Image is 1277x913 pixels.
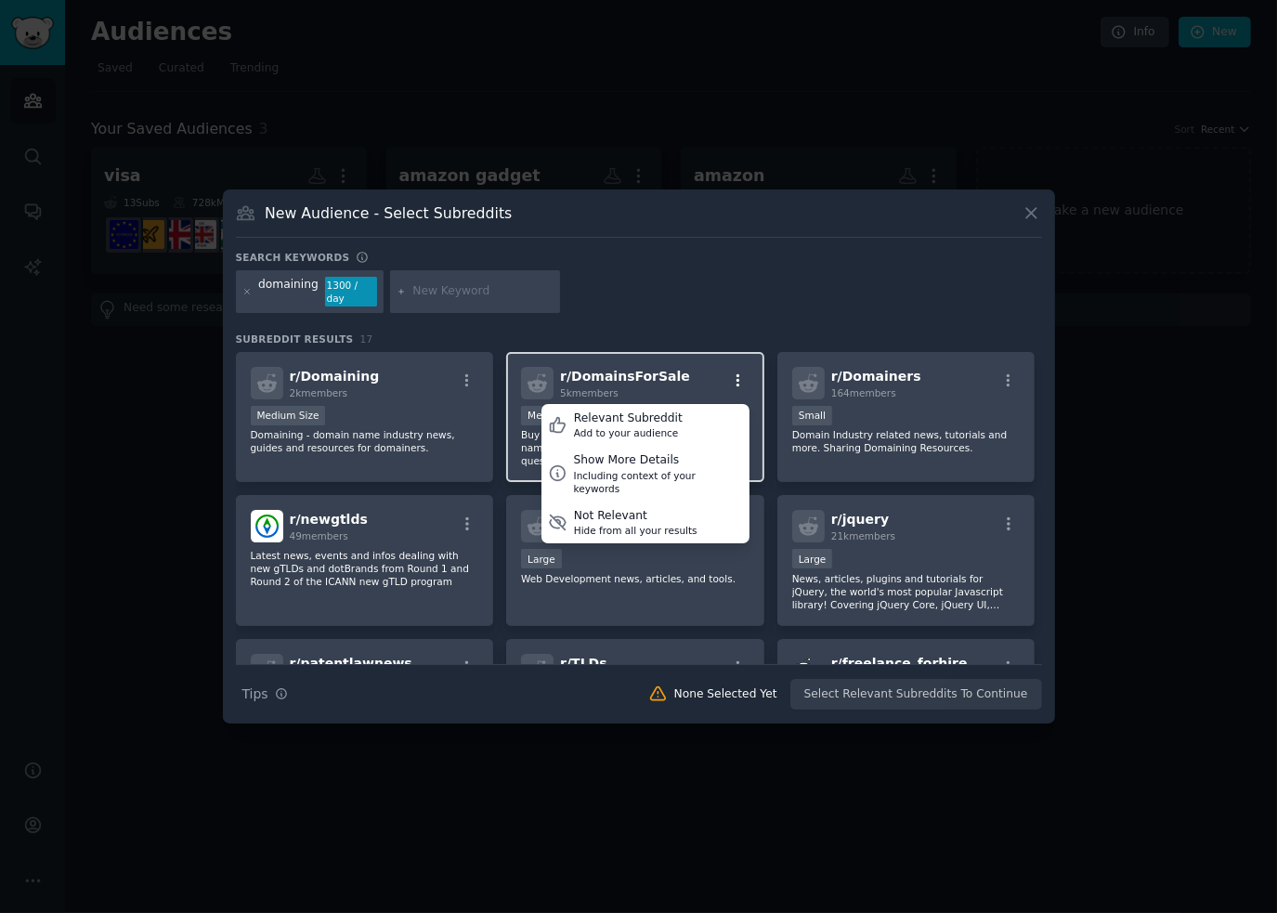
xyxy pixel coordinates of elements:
[325,277,377,307] div: 1300 / day
[290,530,348,541] span: 49 members
[521,572,749,585] p: Web Development news, articles, and tools.
[792,572,1021,611] p: News, articles, plugins and tutorials for jQuery, the world's most popular Javascript library! Co...
[265,203,512,223] h3: New Audience - Select Subreddits
[831,530,895,541] span: 21k members
[674,686,777,703] div: None Selected Yet
[242,685,268,704] span: Tips
[792,406,832,425] div: Small
[574,508,697,525] div: Not Relevant
[258,277,319,307] div: domaining
[792,654,825,686] img: freelance_forhire
[360,333,373,345] span: 17
[521,406,596,425] div: Medium Size
[831,369,921,384] span: r/ Domainers
[574,524,697,537] div: Hide from all your results
[290,387,348,398] span: 2k members
[792,549,833,568] div: Large
[251,406,326,425] div: Medium Size
[560,369,690,384] span: r/ DomainsForSale
[521,428,749,467] p: Buy and Sell Domain Names List domain names for sale; please don't post articles or questions. Fo...
[236,251,350,264] h3: Search keywords
[412,283,554,300] input: New Keyword
[236,678,294,711] button: Tips
[831,387,896,398] span: 164 members
[290,369,380,384] span: r/ Domaining
[574,469,743,495] div: Including context of your keywords
[792,428,1021,454] p: Domain Industry related news, tutorials and more. Sharing Domaining Resources.
[251,510,283,542] img: newgtlds
[574,452,743,469] div: Show More Details
[236,333,354,346] span: Subreddit Results
[251,549,479,588] p: Latest news, events and infos dealing with new gTLDs and dotBrands from Round 1 and Round 2 of th...
[574,426,683,439] div: Add to your audience
[831,656,968,671] span: r/ freelance_forhire
[574,411,683,427] div: Relevant Subreddit
[831,512,889,527] span: r/ jquery
[290,512,368,527] span: r/ newgtlds
[560,656,606,671] span: r/ TLDs
[290,656,412,671] span: r/ patentlawnews
[521,549,562,568] div: Large
[251,428,479,454] p: Domaining - domain name industry news, guides and resources for domainers.
[560,387,619,398] span: 5k members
